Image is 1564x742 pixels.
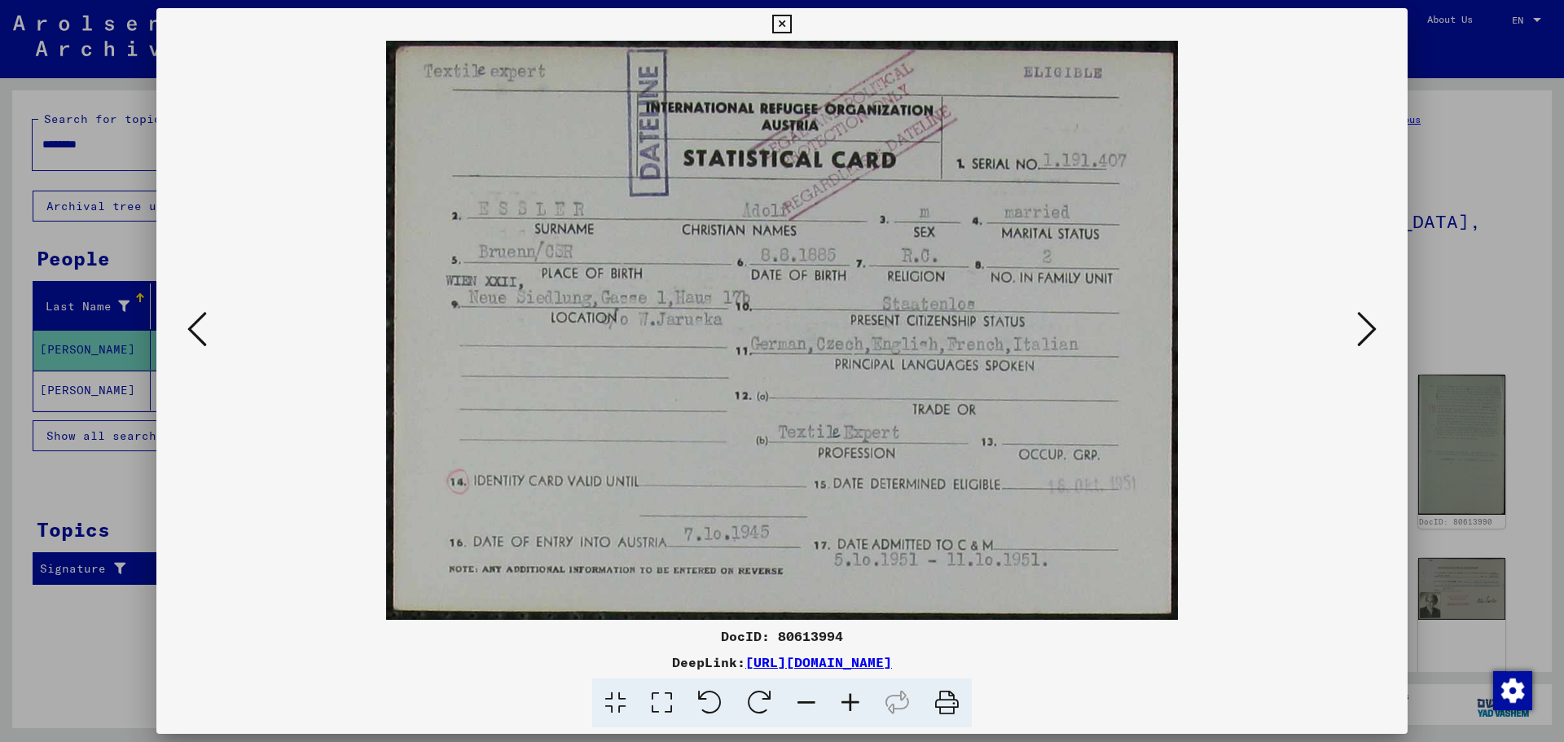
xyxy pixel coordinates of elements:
[156,626,1408,646] div: DocID: 80613994
[156,652,1408,672] div: DeepLink:
[745,654,892,670] a: [URL][DOMAIN_NAME]
[1493,671,1532,710] img: Change consent
[386,41,1177,620] img: 001.jpg
[1492,670,1531,709] div: Change consent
